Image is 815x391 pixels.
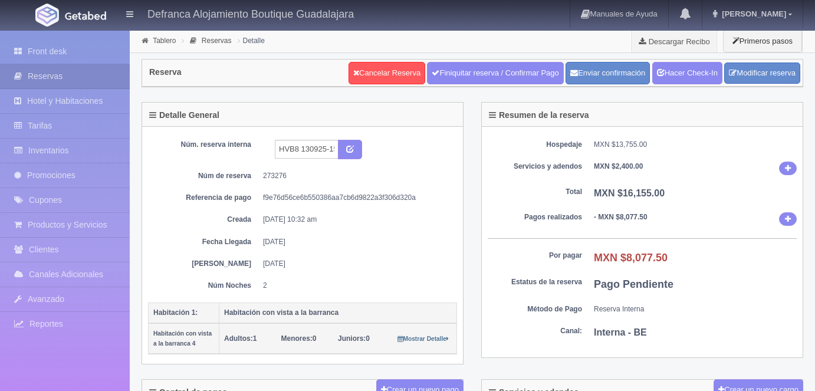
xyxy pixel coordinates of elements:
[35,4,59,27] img: Getabed
[724,63,800,84] a: Modificar reserva
[263,193,448,203] dd: f9e76d56ce6b550386aa7cb6d9822a3f306d320a
[566,62,650,84] button: Enviar confirmación
[263,281,448,291] dd: 2
[594,213,648,221] b: - MXN $8,077.50
[488,212,582,222] dt: Pagos realizados
[488,326,582,336] dt: Canal:
[157,215,251,225] dt: Creada
[397,336,449,342] small: Mostrar Detalle
[594,278,673,290] b: Pago Pendiente
[397,334,449,343] a: Mostrar Detalle
[488,277,582,287] dt: Estatus de la reserva
[488,162,582,172] dt: Servicios y adendos
[149,68,182,77] h4: Reserva
[157,281,251,291] dt: Núm Noches
[65,11,106,20] img: Getabed
[594,304,797,314] dd: Reserva Interna
[594,188,665,198] b: MXN $16,155.00
[594,327,647,337] b: Interna - BE
[338,334,366,343] strong: Juniors:
[488,304,582,314] dt: Método de Pago
[594,252,668,264] b: MXN $8,077.50
[157,259,251,269] dt: [PERSON_NAME]
[281,334,317,343] span: 0
[147,6,354,21] h4: Defranca Alojamiento Boutique Guadalajara
[594,162,643,170] b: MXN $2,400.00
[153,308,198,317] b: Habitación 1:
[263,259,448,269] dd: [DATE]
[157,237,251,247] dt: Fecha Llegada
[488,187,582,197] dt: Total
[263,171,448,181] dd: 273276
[632,29,717,53] a: Descargar Recibo
[427,62,563,84] a: Finiquitar reserva / Confirmar Pago
[594,140,797,150] dd: MXN $13,755.00
[219,303,457,323] th: Habitación con vista a la barranca
[488,251,582,261] dt: Por pagar
[202,37,232,45] a: Reservas
[719,9,786,18] span: [PERSON_NAME]
[235,35,268,46] li: Detalle
[153,330,212,347] small: Habitación con vista a la barranca 4
[224,334,253,343] strong: Adultos:
[281,334,313,343] strong: Menores:
[349,62,425,84] a: Cancelar Reserva
[263,237,448,247] dd: [DATE]
[149,111,219,120] h4: Detalle General
[157,171,251,181] dt: Núm de reserva
[723,29,802,52] button: Primeros pasos
[652,62,722,84] a: Hacer Check-In
[263,215,448,225] dd: [DATE] 10:32 am
[157,140,251,150] dt: Núm. reserva interna
[338,334,370,343] span: 0
[157,193,251,203] dt: Referencia de pago
[489,111,589,120] h4: Resumen de la reserva
[488,140,582,150] dt: Hospedaje
[224,334,257,343] span: 1
[153,37,176,45] a: Tablero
